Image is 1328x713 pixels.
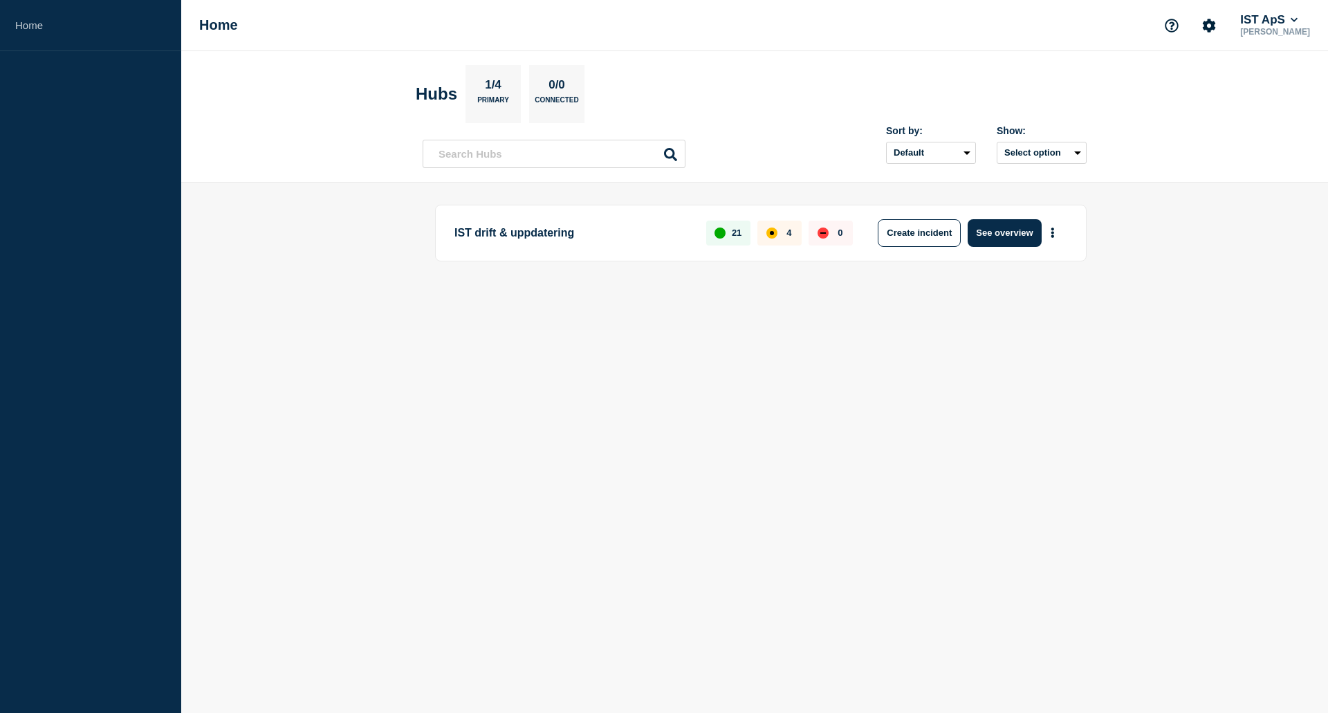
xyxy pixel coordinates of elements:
button: Select option [997,142,1087,164]
p: IST drift & uppdatering [454,219,690,247]
p: 4 [786,228,791,238]
button: Account settings [1195,11,1224,40]
button: Support [1157,11,1186,40]
button: More actions [1044,220,1062,246]
div: up [714,228,726,239]
input: Search Hubs [423,140,685,168]
div: Sort by: [886,125,976,136]
button: See overview [968,219,1041,247]
p: 0/0 [544,78,571,96]
h2: Hubs [416,84,457,104]
div: affected [766,228,777,239]
div: Show: [997,125,1087,136]
select: Sort by [886,142,976,164]
p: 21 [732,228,741,238]
h1: Home [199,17,238,33]
div: down [818,228,829,239]
p: Connected [535,96,578,111]
p: Primary [477,96,509,111]
p: [PERSON_NAME] [1237,27,1313,37]
p: 0 [838,228,842,238]
button: Create incident [878,219,961,247]
button: IST ApS [1237,13,1300,27]
p: 1/4 [480,78,507,96]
